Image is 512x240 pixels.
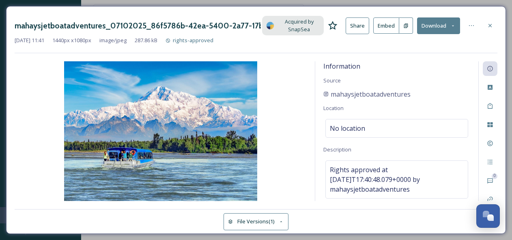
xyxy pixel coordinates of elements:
button: File Versions(1) [224,213,288,230]
span: [DATE] 11:41 [15,37,44,44]
h3: mahaysjetboatadventures_07102025_86f5786b-42ea-5400-2a77-17bff296fca5.jpg [15,20,261,32]
span: Description [323,146,351,153]
span: Source [323,77,341,84]
img: 1uGHiDD8TEx559UpytO6w4aeKteBCVSkD.jpg [15,61,307,206]
span: rights-approved [173,37,213,44]
span: No location [330,123,365,133]
button: Download [417,17,460,34]
span: image/jpeg [99,37,127,44]
span: 287.86 kB [135,37,157,44]
button: Embed [373,17,399,34]
button: Share [346,17,369,34]
span: Rights approved at [DATE]T17:40:48.079+0000 by mahaysjetboatadventures [330,165,464,194]
span: 1440 px x 1080 px [52,37,91,44]
span: Location [323,104,344,112]
span: Acquired by SnapSea [278,18,320,33]
div: 0 [492,173,497,179]
a: mahaysjetboatadventures [323,89,411,99]
span: Information [323,62,360,71]
span: mahaysjetboatadventures [331,89,411,99]
img: snapsea-logo.png [266,22,274,30]
button: Open Chat [476,204,500,228]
